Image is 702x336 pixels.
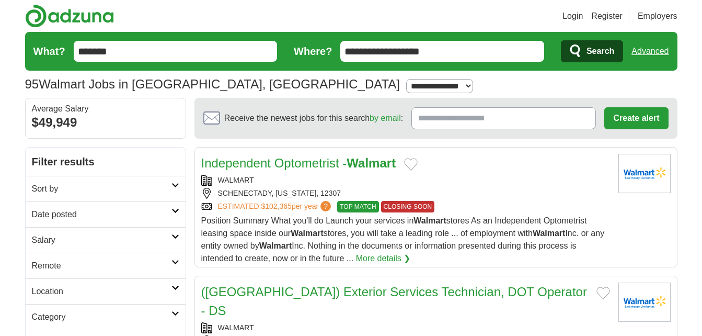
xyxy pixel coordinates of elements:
[370,114,401,122] a: by email
[26,253,186,278] a: Remote
[320,201,331,211] span: ?
[26,278,186,304] a: Location
[32,234,171,247] h2: Salary
[337,201,378,212] span: TOP MATCH
[562,10,583,23] a: Login
[32,183,171,195] h2: Sort by
[259,241,292,250] strong: Walmart
[33,43,65,59] label: What?
[347,156,396,170] strong: Walmart
[586,41,614,62] span: Search
[201,156,396,170] a: Independent Optometrist -Walmart
[26,227,186,253] a: Salary
[26,148,186,176] h2: Filter results
[638,10,677,23] a: Employers
[596,287,610,299] button: Add to favorite jobs
[413,216,446,225] strong: Walmart
[218,176,254,184] a: WALMART
[32,285,171,298] h2: Location
[224,112,403,125] span: Receive the newest jobs for this search :
[32,113,179,132] div: $49,949
[25,4,114,28] img: Adzuna logo
[218,323,254,332] a: WALMART
[618,154,671,193] img: Walmart logo
[618,283,671,322] img: Walmart logo
[631,41,669,62] a: Advanced
[218,201,333,212] a: ESTIMATED:$102,365per year?
[381,201,435,212] span: CLOSING SOON
[356,252,411,265] a: More details ❯
[533,229,566,238] strong: Walmart
[32,311,171,323] h2: Category
[291,229,324,238] strong: Walmart
[294,43,332,59] label: Where?
[201,285,587,318] a: ([GEOGRAPHIC_DATA]) Exterior Services Technician, DOT Operator - DS
[604,107,668,129] button: Create alert
[25,77,400,91] h1: Walmart Jobs in [GEOGRAPHIC_DATA], [GEOGRAPHIC_DATA]
[201,216,605,263] span: Position Summary What you'll do Launch your services in stores As an Independent Optometrist leas...
[32,105,179,113] div: Average Salary
[32,260,171,272] h2: Remote
[25,75,39,94] span: 95
[26,176,186,201] a: Sort by
[26,304,186,330] a: Category
[201,188,610,199] div: SCHENECTADY, [US_STATE], 12307
[26,201,186,227] a: Date posted
[32,208,171,221] h2: Date posted
[561,40,623,62] button: Search
[404,158,418,171] button: Add to favorite jobs
[261,202,291,210] span: $102,365
[591,10,623,23] a: Register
